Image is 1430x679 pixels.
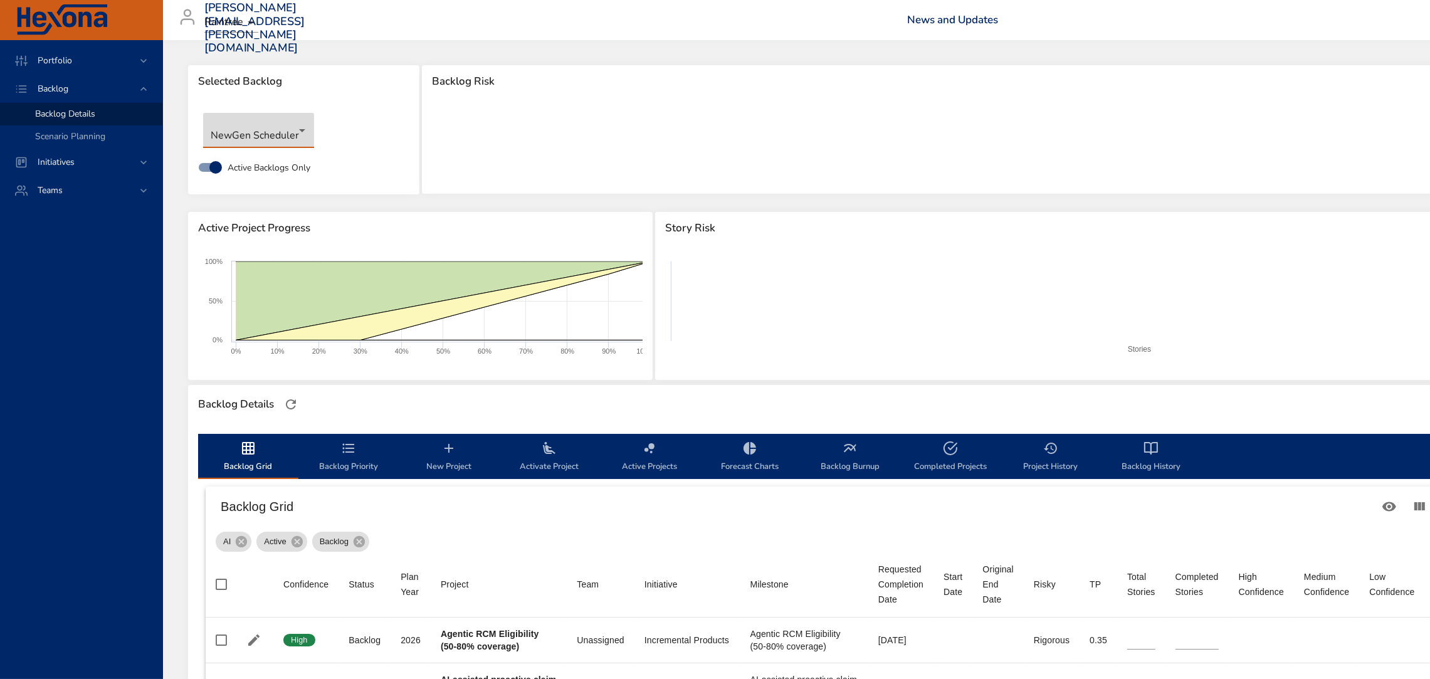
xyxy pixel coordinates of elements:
[216,535,238,548] span: AI
[602,347,616,355] text: 90%
[441,629,539,651] b: Agentic RCM Eligibility (50-80% coverage)
[228,161,310,174] span: Active Backlogs Only
[1374,492,1404,522] button: Standard Views
[1127,569,1155,599] div: Total Stories
[205,258,223,265] text: 100%
[213,336,223,344] text: 0%
[194,394,278,414] div: Backlog Details
[1090,577,1101,592] div: Sort
[1090,577,1101,592] div: TP
[707,441,792,474] span: Forecast Charts
[28,55,82,66] span: Portfolio
[306,441,391,474] span: Backlog Priority
[1090,634,1107,646] div: 0.35
[283,577,329,592] div: Sort
[28,156,85,168] span: Initiatives
[1239,569,1284,599] div: High Confidence
[28,83,78,95] span: Backlog
[312,347,326,355] text: 20%
[436,347,450,355] text: 50%
[644,634,730,646] div: Incremental Products
[1034,577,1056,592] div: Sort
[983,562,1014,607] span: Original End Date
[35,130,105,142] span: Scenario Planning
[1034,577,1070,592] span: Risky
[750,577,789,592] div: Milestone
[231,347,241,355] text: 0%
[349,577,374,592] div: Status
[807,441,893,474] span: Backlog Burnup
[401,634,421,646] div: 2026
[577,577,624,592] span: Team
[401,569,421,599] div: Plan Year
[209,297,223,305] text: 50%
[281,395,300,414] button: Refresh Page
[244,631,263,650] button: Edit Project Details
[750,628,858,653] div: Agentic RCM Eligibility (50-80% coverage)
[271,347,285,355] text: 10%
[198,75,409,88] span: Selected Backlog
[1304,569,1349,599] div: Sort
[198,222,643,234] span: Active Project Progress
[1034,634,1070,646] div: Rigorous
[1090,577,1107,592] span: TP
[1108,441,1194,474] span: Backlog History
[983,562,1014,607] div: Sort
[312,532,369,552] div: Backlog
[507,441,592,474] span: Activate Project
[441,577,469,592] div: Project
[636,347,654,355] text: 100%
[907,13,998,27] a: News and Updates
[283,634,315,646] span: High
[1127,569,1155,599] div: Sort
[577,577,599,592] div: Sort
[441,577,469,592] div: Sort
[908,441,993,474] span: Completed Projects
[1239,569,1284,599] div: Sort
[644,577,678,592] div: Initiative
[206,441,291,474] span: Backlog Grid
[441,577,557,592] span: Project
[607,441,692,474] span: Active Projects
[204,13,258,33] div: Raintree
[478,347,492,355] text: 60%
[15,4,109,36] img: Hexona
[1008,441,1093,474] span: Project History
[878,562,923,607] div: Requested Completion Date
[1304,569,1349,599] div: Medium Confidence
[401,569,421,599] div: Sort
[204,1,305,55] h3: [PERSON_NAME][EMAIL_ADDRESS][PERSON_NAME][DOMAIN_NAME]
[354,347,367,355] text: 30%
[1369,569,1414,599] div: Sort
[312,535,356,548] span: Backlog
[577,634,624,646] div: Unassigned
[221,497,1374,517] h6: Backlog Grid
[944,569,962,599] div: Start Date
[560,347,574,355] text: 80%
[1369,569,1414,599] div: Low Confidence
[283,577,329,592] div: Confidence
[349,634,381,646] div: Backlog
[878,562,923,607] div: Sort
[349,577,374,592] div: Sort
[256,532,307,552] div: Active
[28,184,73,196] span: Teams
[577,577,599,592] div: Team
[878,634,923,646] div: [DATE]
[395,347,409,355] text: 40%
[216,532,251,552] div: AI
[519,347,533,355] text: 70%
[349,577,381,592] span: Status
[1175,569,1219,599] div: Sort
[1175,569,1219,599] div: Completed Stories
[944,569,962,599] div: Sort
[750,577,789,592] div: Sort
[406,441,492,474] span: New Project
